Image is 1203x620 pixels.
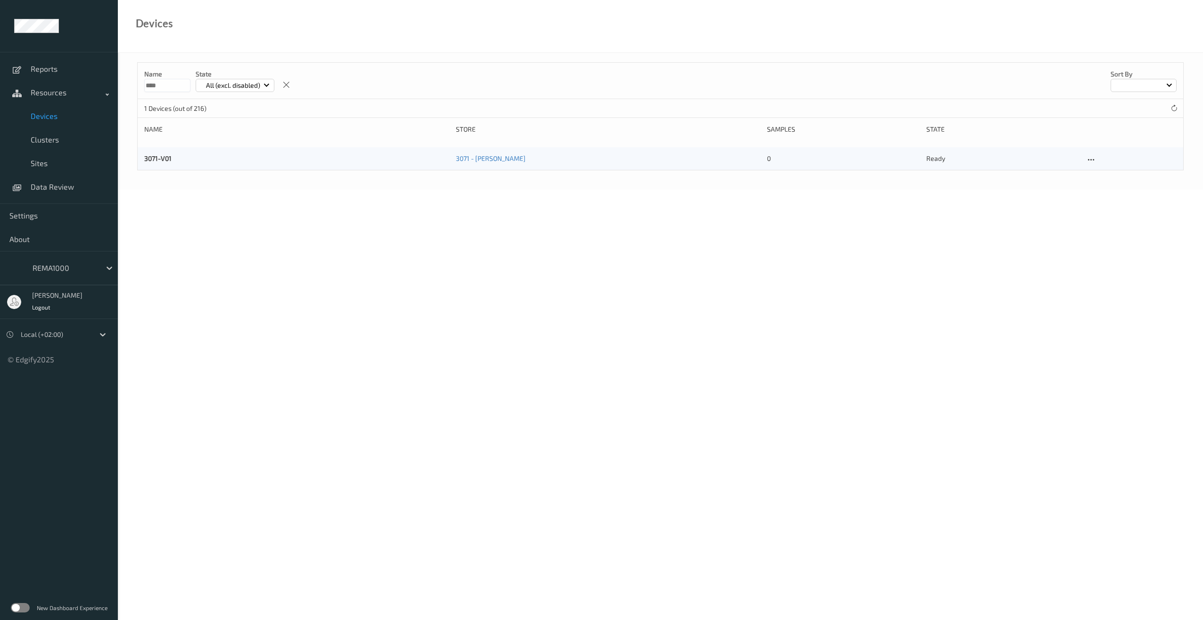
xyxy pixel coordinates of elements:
div: Devices [136,19,173,28]
p: State [196,69,274,79]
a: 3071 - [PERSON_NAME] [456,154,526,162]
p: 1 Devices (out of 216) [144,104,215,113]
p: Sort by [1111,69,1177,79]
div: Name [144,125,449,134]
p: ready [926,154,1079,163]
p: Name [144,69,190,79]
div: 0 [767,154,919,163]
div: Samples [767,125,919,134]
p: All (excl. disabled) [203,81,264,90]
a: 3071-V01 [144,154,172,162]
div: State [926,125,1079,134]
div: Store [456,125,761,134]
